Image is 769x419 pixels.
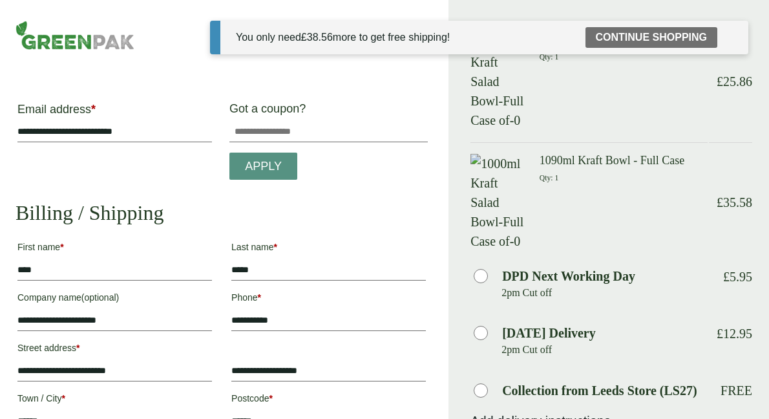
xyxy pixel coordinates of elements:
abbr: required [60,242,63,252]
span: 38.56 [301,32,333,43]
bdi: 12.95 [717,327,752,341]
label: Last name [231,238,426,260]
span: (optional) [81,292,119,303]
abbr: required [269,393,272,403]
p: Free [721,383,752,398]
abbr: required [61,393,65,403]
label: Got a coupon? [229,102,311,122]
a: Continue shopping [585,27,717,48]
bdi: 35.58 [717,195,752,209]
label: Town / City [17,389,212,411]
span: £ [301,32,307,43]
bdi: 5.95 [723,270,752,284]
abbr: required [273,242,277,252]
label: Company name [17,288,212,310]
h2: Billing / Shipping [16,200,428,225]
abbr: required [258,292,261,303]
span: Apply [245,160,282,174]
h3: 1090ml Kraft Bowl - Full Case [540,154,708,168]
label: [DATE] Delivery [502,327,596,339]
span: £ [717,327,723,341]
abbr: required [76,343,79,353]
img: GreenPak Supplies [16,21,134,50]
label: Street address [17,339,212,361]
label: Collection from Leeds Store (LS27) [502,384,697,397]
label: First name [17,238,212,260]
label: Phone [231,288,426,310]
span: £ [717,195,723,209]
p: 2pm Cut off [501,340,708,360]
span: £ [717,74,723,89]
img: 750ml Kraft Salad Bowl-Full Case of-0 [470,33,524,130]
label: Email address [17,103,212,122]
abbr: required [91,103,96,116]
label: Postcode [231,389,426,411]
a: Apply [229,153,297,180]
small: Qty: 1 [540,174,558,182]
label: DPD Next Working Day [502,270,635,283]
bdi: 25.86 [717,74,752,89]
div: You only need more to get free shipping! [236,30,450,45]
img: 1000ml Kraft Salad Bowl-Full Case of-0 [470,154,524,251]
span: £ [723,270,730,284]
p: 2pm Cut off [501,283,708,303]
